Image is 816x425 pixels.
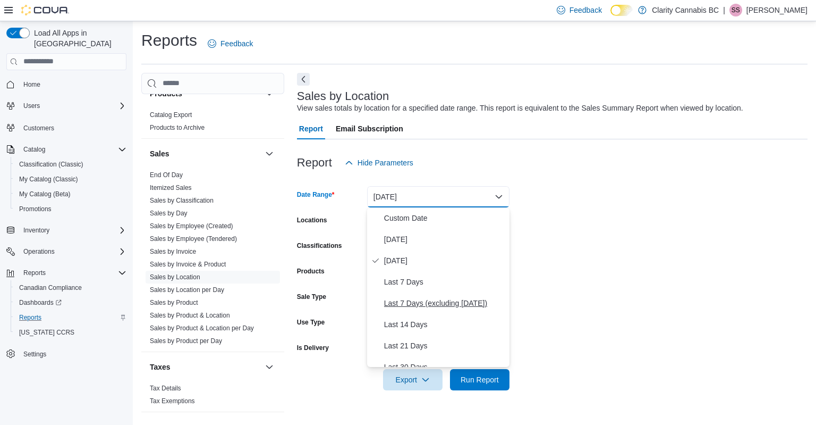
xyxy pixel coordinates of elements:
[2,346,131,362] button: Settings
[263,147,276,160] button: Sales
[150,385,181,392] a: Tax Details
[150,197,214,204] a: Sales by Classification
[15,173,126,186] span: My Catalog (Classic)
[297,216,327,224] label: Locations
[2,244,131,259] button: Operations
[150,299,198,306] a: Sales by Product
[150,209,188,218] span: Sales by Day
[15,311,46,324] a: Reports
[150,222,233,230] a: Sales by Employee (Created)
[2,120,131,135] button: Customers
[367,186,509,207] button: [DATE]
[15,296,66,309] a: Dashboards
[384,339,505,352] span: Last 21 Days
[15,326,79,339] a: [US_STATE] CCRS
[384,276,505,288] span: Last 7 Days
[297,267,325,276] label: Products
[150,184,192,192] span: Itemized Sales
[610,5,633,16] input: Dark Mode
[389,369,436,390] span: Export
[150,397,195,405] a: Tax Exemptions
[297,90,389,103] h3: Sales by Location
[15,173,82,186] a: My Catalog (Classic)
[2,223,131,238] button: Inventory
[384,297,505,310] span: Last 7 Days (excluding [DATE])
[141,30,197,51] h1: Reports
[150,261,226,268] a: Sales by Invoice & Product
[19,224,126,237] span: Inventory
[150,148,261,159] button: Sales
[11,187,131,202] button: My Catalog (Beta)
[15,203,56,215] a: Promotions
[19,313,41,322] span: Reports
[2,98,131,113] button: Users
[384,212,505,224] span: Custom Date
[19,121,126,134] span: Customers
[11,202,131,216] button: Promotions
[19,122,58,135] a: Customers
[19,143,49,156] button: Catalog
[150,337,222,345] span: Sales by Product per Day
[569,5,602,15] span: Feedback
[297,293,326,301] label: Sale Type
[384,254,505,267] span: [DATE]
[30,28,126,49] span: Load All Apps in [GEOGRAPHIC_DATA]
[297,190,335,199] label: Date Range
[23,269,46,277] span: Reports
[23,124,54,132] span: Customers
[6,72,126,389] nav: Complex example
[150,248,196,255] a: Sales by Invoice
[15,158,126,171] span: Classification (Classic)
[11,172,131,187] button: My Catalog (Classic)
[19,328,74,337] span: [US_STATE] CCRS
[15,188,75,201] a: My Catalog (Beta)
[220,38,253,49] span: Feedback
[23,80,40,89] span: Home
[21,5,69,15] img: Cova
[2,77,131,92] button: Home
[15,203,126,215] span: Promotions
[150,324,254,332] a: Sales by Product & Location per Day
[297,103,743,114] div: View sales totals by location for a specified date range. This report is equivalent to the Sales ...
[19,347,126,361] span: Settings
[23,102,40,110] span: Users
[263,361,276,373] button: Taxes
[15,158,88,171] a: Classification (Classic)
[150,397,195,405] span: Tax Exemptions
[297,241,342,250] label: Classifications
[450,369,509,390] button: Run Report
[746,4,807,16] p: [PERSON_NAME]
[732,4,740,16] span: SS
[297,318,325,327] label: Use Type
[150,247,196,256] span: Sales by Invoice
[150,337,222,345] a: Sales by Product per Day
[23,145,45,154] span: Catalog
[141,109,284,138] div: Products
[15,326,126,339] span: Washington CCRS
[15,296,126,309] span: Dashboards
[15,311,126,324] span: Reports
[141,169,284,352] div: Sales
[384,318,505,331] span: Last 14 Days
[150,362,261,372] button: Taxes
[19,190,71,198] span: My Catalog (Beta)
[19,78,45,91] a: Home
[297,73,310,86] button: Next
[723,4,725,16] p: |
[203,33,257,54] a: Feedback
[23,226,49,235] span: Inventory
[19,348,50,361] a: Settings
[19,99,126,112] span: Users
[150,111,192,119] a: Catalog Export
[336,118,403,139] span: Email Subscription
[150,312,230,319] a: Sales by Product & Location
[150,273,200,281] span: Sales by Location
[652,4,719,16] p: Clarity Cannabis BC
[11,310,131,325] button: Reports
[297,344,329,352] label: Is Delivery
[19,284,82,292] span: Canadian Compliance
[19,99,44,112] button: Users
[729,4,742,16] div: Silena Sparrow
